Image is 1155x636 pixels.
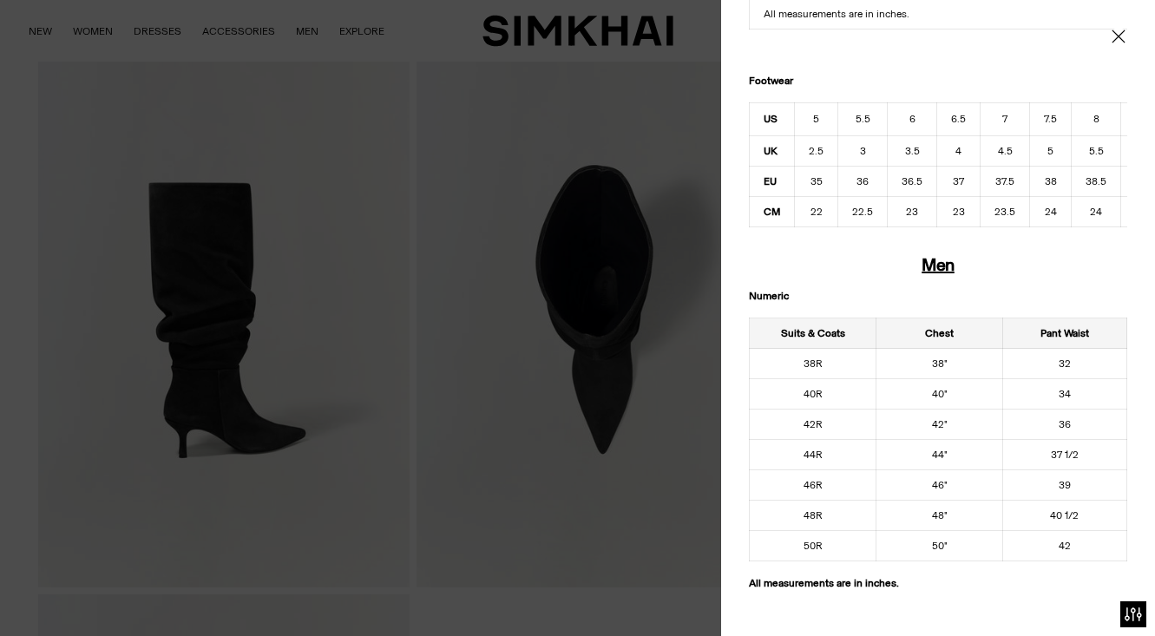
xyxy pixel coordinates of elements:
[981,102,1030,136] td: 7
[876,470,1003,501] td: 46"
[1002,470,1126,501] td: 39
[781,327,845,339] strong: Suits & Coats
[764,145,778,157] strong: UK
[1030,197,1072,227] td: 24
[888,102,937,136] td: 6
[750,349,876,379] td: 38R
[981,197,1030,227] td: 23.5
[838,167,888,197] td: 36
[750,440,876,470] td: 44R
[14,570,174,622] iframe: Sign Up via Text for Offers
[888,136,937,167] td: 3.5
[750,379,876,410] td: 40R
[925,327,954,339] strong: Chest
[876,440,1003,470] td: 44"
[838,102,888,136] td: 5.5
[1072,197,1121,227] td: 24
[876,379,1003,410] td: 40"
[1002,440,1126,470] td: 37 1/2
[922,254,955,275] strong: Men
[795,102,838,136] td: 5
[764,206,780,218] strong: CM
[937,102,981,136] td: 6.5
[981,167,1030,197] td: 37.5
[888,167,937,197] td: 36.5
[1002,349,1126,379] td: 32
[838,136,888,167] td: 3
[749,290,789,302] strong: Numeric
[764,175,777,187] strong: EU
[981,136,1030,167] td: 4.5
[876,501,1003,531] td: 48"
[888,197,937,227] td: 23
[1002,379,1126,410] td: 34
[1040,327,1089,339] strong: Pant Waist
[1002,410,1126,440] td: 36
[750,501,876,531] td: 48R
[1072,167,1121,197] td: 38.5
[838,197,888,227] td: 22.5
[937,197,981,227] td: 23
[1030,167,1072,197] td: 38
[795,197,838,227] td: 22
[749,75,793,87] strong: Footwear
[876,349,1003,379] td: 38"
[937,136,981,167] td: 4
[750,531,876,561] td: 50R
[795,167,838,197] td: 35
[749,577,899,589] strong: All measurements are in inches.
[1030,102,1072,136] td: 7.5
[1002,501,1126,531] td: 40 1/2
[876,531,1003,561] td: 50"
[764,113,778,125] strong: US
[1002,531,1126,561] td: 42
[795,136,838,167] td: 2.5
[750,470,876,501] td: 46R
[1072,102,1121,136] td: 8
[1030,136,1072,167] td: 5
[1110,28,1127,45] button: Close
[937,167,981,197] td: 37
[750,410,876,440] td: 42R
[876,410,1003,440] td: 42"
[1072,136,1121,167] td: 5.5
